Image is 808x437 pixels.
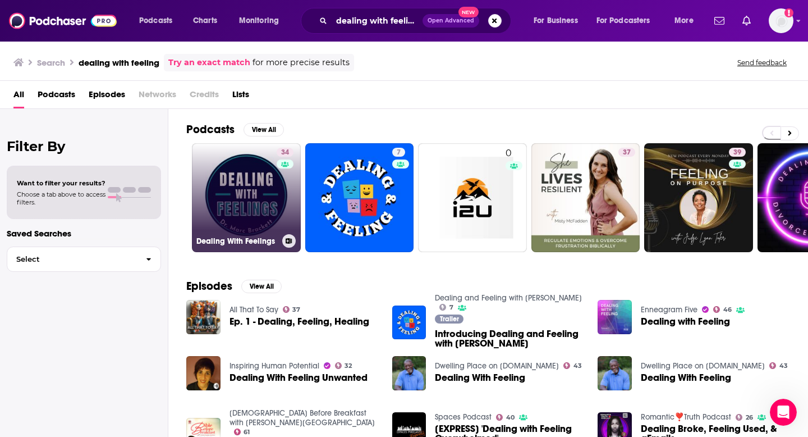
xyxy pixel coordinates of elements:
a: Inspiring Human Potential [229,361,319,371]
a: 34Dealing With Feelings [192,143,301,252]
span: 34 [281,147,289,158]
span: Charts [193,13,217,29]
img: User Profile [769,8,793,33]
span: Networks [139,85,176,108]
img: Dealing with Feeling [598,300,632,334]
a: Spaces Podcast [435,412,492,422]
a: 61 [234,429,250,435]
span: Introducing Dealing and Feeling with [PERSON_NAME] [435,329,584,348]
a: 7 [439,304,453,311]
span: for more precise results [252,56,350,69]
span: Choose a tab above to access filters. [17,190,105,206]
img: Podchaser - Follow, Share and Rate Podcasts [9,10,117,31]
a: Ep. 1 - Dealing, Feeling, Healing [229,317,369,326]
a: All [13,85,24,108]
a: Dealing With Feeling Unwanted [186,356,221,390]
a: 7 [392,148,405,157]
span: Monitoring [239,13,279,29]
span: 37 [623,147,631,158]
a: All That To Say [229,305,278,315]
a: Dealing With Feeling [435,373,525,383]
span: Dealing With Feeling [641,373,731,383]
h3: Dealing With Feelings [196,236,278,246]
a: 43 [769,362,788,369]
button: Select [7,247,161,272]
span: Open Advanced [428,18,474,24]
button: View All [241,280,282,293]
img: Dealing With Feeling [392,356,426,390]
button: Open AdvancedNew [423,14,479,28]
span: 7 [397,147,401,158]
a: 39 [729,148,746,157]
a: Podcasts [38,85,75,108]
a: 46 [713,306,732,313]
span: 26 [746,415,753,420]
span: For Podcasters [596,13,650,29]
div: Search podcasts, credits, & more... [311,8,522,34]
a: Introducing Dealing and Feeling with Kathy Redwine [435,329,584,348]
span: 7 [449,305,453,310]
h3: Search [37,57,65,68]
button: open menu [589,12,667,30]
span: 46 [723,307,732,312]
a: 7 [305,143,414,252]
button: Show profile menu [769,8,793,33]
a: Dwelling Place on Oneplace.com [641,361,765,371]
span: 32 [345,363,352,368]
a: 43 [563,362,582,369]
a: 26 [736,414,753,421]
button: open menu [667,12,708,30]
span: Want to filter your results? [17,179,105,187]
a: Dealing With Feeling Unwanted [229,373,368,383]
svg: Add a profile image [784,8,793,17]
p: Saved Searches [7,228,161,239]
a: 34 [277,148,293,157]
span: 43 [779,363,788,368]
h2: Filter By [7,138,161,154]
button: open menu [131,12,187,30]
span: Credits [190,85,219,108]
a: 0 [418,143,527,252]
button: open menu [526,12,592,30]
span: More [674,13,694,29]
a: Lists [232,85,249,108]
img: Introducing Dealing and Feeling with Kathy Redwine [392,306,426,340]
span: 43 [573,363,582,368]
a: 37 [283,306,301,313]
a: Dealing and Feeling with Kathy Redwine [435,293,582,303]
a: Episodes [89,85,125,108]
span: Select [7,256,137,263]
a: Show notifications dropdown [738,11,755,30]
span: New [458,7,479,17]
button: open menu [231,12,293,30]
span: 37 [292,307,300,312]
a: Show notifications dropdown [710,11,729,30]
span: For Business [534,13,578,29]
a: PodcastsView All [186,122,284,136]
a: Dwelling Place on Oneplace.com [435,361,559,371]
h2: Podcasts [186,122,235,136]
a: 32 [335,362,352,369]
img: Dealing With Feeling [598,356,632,390]
span: Trailer [440,316,459,322]
span: 61 [244,430,250,435]
img: Ep. 1 - Dealing, Feeling, Healing [186,300,221,334]
span: Logged in as megcassidy [769,8,793,33]
div: 0 [506,148,522,248]
a: 40 [496,414,515,421]
a: 39 [644,143,753,252]
a: Enneagram Five [641,305,697,315]
a: Bible Before Breakfast with Mildred Kingsley-Okonkwo [229,408,375,427]
a: Dealing with Feeling [641,317,730,326]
